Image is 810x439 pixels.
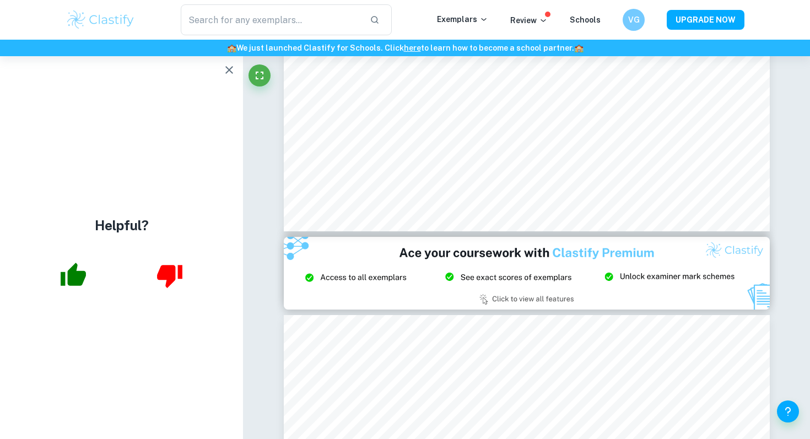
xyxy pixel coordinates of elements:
h6: We just launched Clastify for Schools. Click to learn how to become a school partner. [2,42,808,54]
p: Review [510,14,548,26]
button: Fullscreen [249,64,271,86]
p: Exemplars [437,13,488,25]
a: here [404,44,421,52]
img: Clastify logo [66,9,136,31]
button: UPGRADE NOW [667,10,744,30]
h4: Helpful? [95,215,149,235]
img: Ad [284,237,770,310]
a: What is the probability distribution of the number of successful ball selections in the Ball Box ... [4,24,154,103]
a: Schools [570,15,601,24]
div: Outline [4,4,161,14]
span: 🏫 [574,44,584,52]
h6: VG [628,14,640,26]
button: VG [623,9,645,31]
button: Help and Feedback [777,400,799,422]
span: 🏫 [227,44,236,52]
a: Back to Top [17,14,60,24]
input: Search for any exemplars... [181,4,361,35]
